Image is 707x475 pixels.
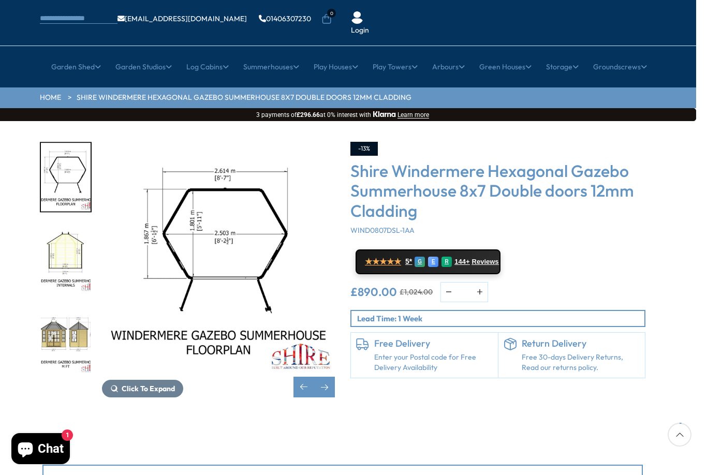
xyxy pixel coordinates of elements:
inbox-online-store-chat: Shopify online store chat [8,433,73,467]
span: Reviews [472,258,499,266]
a: 01406307230 [259,15,311,22]
a: Green Houses [479,54,532,80]
ins: £890.00 [350,286,397,298]
div: 6 / 14 [40,223,92,294]
span: ★★★★★ [365,257,401,266]
div: 5 / 14 [40,142,92,213]
h6: Return Delivery [522,338,640,349]
a: 0 [321,14,332,24]
h3: Shire Windermere Hexagonal Gazebo Summerhouse 8x7 Double doors 12mm Cladding [350,161,645,220]
a: Enter your Postal code for Free Delivery Availability [374,352,493,373]
img: WindermereGazeboSummerhouseMFT_200x200.jpg [41,305,91,374]
a: Groundscrews [593,54,647,80]
a: Play Towers [373,54,418,80]
div: Next slide [314,377,335,397]
div: E [428,257,438,267]
a: [EMAIL_ADDRESS][DOMAIN_NAME] [117,15,247,22]
div: G [415,257,425,267]
button: Click To Expand [102,380,183,397]
a: Garden Studios [115,54,172,80]
a: Play Houses [314,54,358,80]
img: User Icon [351,11,363,24]
div: 7 / 14 [40,304,92,375]
div: R [441,257,452,267]
a: Summerhouses [243,54,299,80]
a: Log Cabins [186,54,229,80]
img: Shire Windermere Hexagonal Gazebo Summerhouse 8x7 Double doors 12mm Cladding [102,142,335,375]
a: HOME [40,93,61,103]
div: -13% [350,142,378,156]
p: Lead Time: 1 Week [357,313,644,324]
div: 5 / 14 [102,142,335,397]
img: WindermereGazeboSummerhouseINTERNALS_200x200.jpg [41,224,91,293]
a: Login [351,25,369,36]
div: Previous slide [293,377,314,397]
span: Click To Expand [122,384,175,393]
p: Free 30-days Delivery Returns, Read our returns policy. [522,352,640,373]
a: Storage [546,54,579,80]
h6: Free Delivery [374,338,493,349]
span: 144+ [454,258,469,266]
img: WindermereGazeboSummerhouseFLOORPLAN_200x200.jpg [41,143,91,212]
span: 0 [327,9,336,18]
a: Arbours [432,54,465,80]
a: ★★★★★ 5* G E R 144+ Reviews [356,249,500,274]
del: £1,024.00 [400,288,433,295]
span: WIND0807DSL-1AA [350,226,415,235]
a: Garden Shed [51,54,101,80]
a: Shire Windermere Hexagonal Gazebo Summerhouse 8x7 Double doors 12mm Cladding [77,93,411,103]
